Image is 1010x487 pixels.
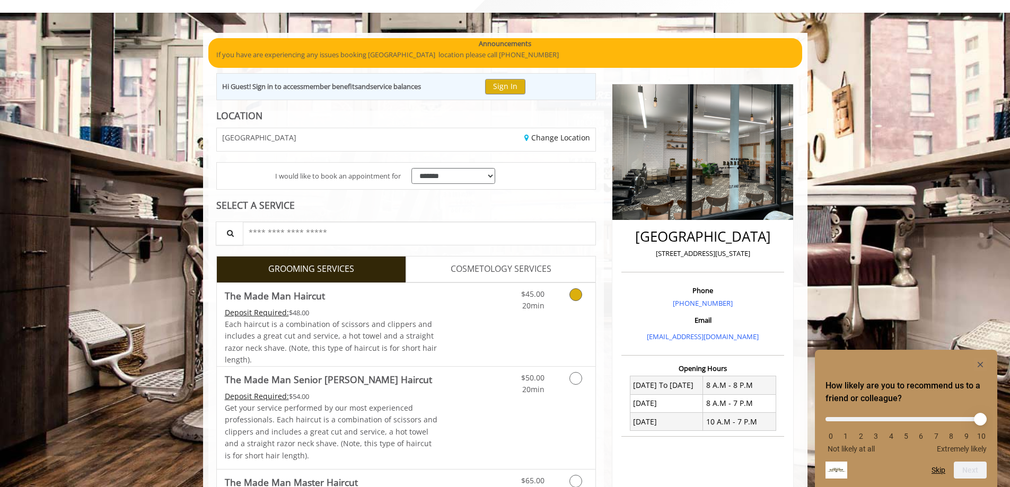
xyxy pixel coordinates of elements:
[931,432,942,440] li: 7
[961,432,972,440] li: 9
[521,373,544,383] span: $50.00
[522,384,544,394] span: 20min
[216,109,262,122] b: LOCATION
[916,432,926,440] li: 6
[485,79,525,94] button: Sign In
[946,432,956,440] li: 8
[624,316,781,324] h3: Email
[222,134,296,141] span: [GEOGRAPHIC_DATA]
[647,332,759,341] a: [EMAIL_ADDRESS][DOMAIN_NAME]
[856,432,866,440] li: 2
[871,432,881,440] li: 3
[303,82,358,91] b: member benefits
[703,394,776,412] td: 8 A.M - 7 P.M
[222,81,421,92] div: Hi Guest! Sign in to access and
[630,394,703,412] td: [DATE]
[225,402,438,462] p: Get your service performed by our most experienced professionals. Each haircut is a combination o...
[673,298,733,308] a: [PHONE_NUMBER]
[521,475,544,485] span: $65.00
[621,365,784,372] h3: Opening Hours
[216,222,243,245] button: Service Search
[825,432,836,440] li: 0
[703,376,776,394] td: 8 A.M - 8 P.M
[886,432,897,440] li: 4
[624,287,781,294] h3: Phone
[937,445,987,453] span: Extremely likely
[828,445,875,453] span: Not likely at all
[703,413,776,431] td: 10 A.M - 7 P.M
[524,132,590,143] a: Change Location
[974,358,987,371] button: Hide survey
[225,391,289,401] span: This service needs some Advance to be paid before we block your appointment
[630,413,703,431] td: [DATE]
[370,82,421,91] b: service balances
[225,319,437,365] span: Each haircut is a combination of scissors and clippers and includes a great cut and service, a ho...
[451,262,551,276] span: COSMETOLOGY SERVICES
[825,409,987,453] div: How likely are you to recommend us to a friend or colleague? Select an option from 0 to 10, with ...
[225,391,438,402] div: $54.00
[225,372,432,387] b: The Made Man Senior [PERSON_NAME] Haircut
[521,289,544,299] span: $45.00
[976,432,987,440] li: 10
[216,49,794,60] p: If you have are experiencing any issues booking [GEOGRAPHIC_DATA] location please call [PHONE_NUM...
[624,229,781,244] h2: [GEOGRAPHIC_DATA]
[225,307,289,317] span: This service needs some Advance to be paid before we block your appointment
[932,466,945,474] button: Skip
[825,358,987,479] div: How likely are you to recommend us to a friend or colleague? Select an option from 0 to 10, with ...
[268,262,354,276] span: GROOMING SERVICES
[901,432,911,440] li: 5
[225,288,325,303] b: The Made Man Haircut
[840,432,851,440] li: 1
[630,376,703,394] td: [DATE] To [DATE]
[225,307,438,318] div: $48.00
[825,379,987,405] h2: How likely are you to recommend us to a friend or colleague? Select an option from 0 to 10, with ...
[624,248,781,259] p: [STREET_ADDRESS][US_STATE]
[954,462,987,479] button: Next question
[275,171,401,182] span: I would like to book an appointment for
[216,200,596,210] div: SELECT A SERVICE
[479,38,531,49] b: Announcements
[522,300,544,311] span: 20min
